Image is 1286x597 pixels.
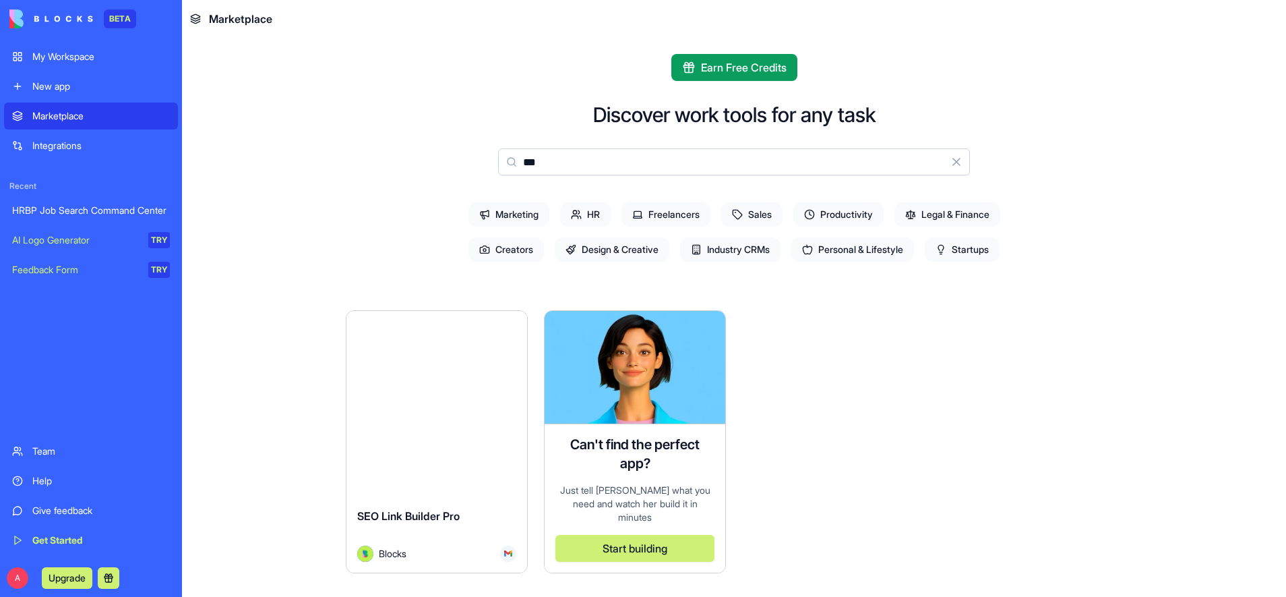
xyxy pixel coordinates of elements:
[555,484,714,524] div: Just tell [PERSON_NAME] what you need and watch her build it in minutes
[721,202,783,227] span: Sales
[9,9,93,28] img: logo
[4,497,178,524] a: Give feedback
[7,567,28,589] span: A
[42,571,92,584] a: Upgrade
[32,80,170,93] div: New app
[4,467,178,494] a: Help
[504,550,512,558] img: Gmail_trouth.svg
[560,202,611,227] span: HR
[544,310,726,573] a: Ella AI assistantCan't find the perfect app?Just tell [PERSON_NAME] what you need and watch her b...
[4,43,178,70] a: My Workspace
[925,237,1000,262] span: Startups
[555,435,714,473] h4: Can't find the perfect app?
[4,73,178,100] a: New app
[32,534,170,547] div: Get Started
[555,535,714,562] button: Start building
[791,237,914,262] span: Personal & Lifestyle
[357,546,373,562] img: Avatar
[4,527,178,554] a: Get Started
[346,310,528,573] a: SEO Link Builder ProAvatarBlocks
[4,227,178,254] a: AI Logo GeneratorTRY
[148,262,170,278] div: TRY
[209,11,272,27] span: Marketplace
[671,54,797,81] button: Earn Free Credits
[9,9,136,28] a: BETA
[555,237,669,262] span: Design & Creative
[4,438,178,465] a: Team
[12,204,170,217] div: HRBP Job Search Command Center
[32,504,170,517] div: Give feedback
[4,103,178,130] a: Marketplace
[357,509,460,523] span: SEO Link Builder Pro
[32,139,170,152] div: Integrations
[32,474,170,488] div: Help
[4,256,178,283] a: Feedback FormTRY
[12,263,139,277] div: Feedback Form
[148,232,170,248] div: TRY
[32,445,170,458] div: Team
[42,567,92,589] button: Upgrade
[793,202,884,227] span: Productivity
[593,103,876,127] h2: Discover work tools for any task
[379,546,406,561] span: Blocks
[4,197,178,224] a: HRBP Job Search Command Center
[32,109,170,123] div: Marketplace
[468,237,544,262] span: Creators
[680,237,780,262] span: Industry CRMs
[12,233,139,247] div: AI Logo Generator
[545,311,725,424] img: Ella AI assistant
[621,202,710,227] span: Freelancers
[701,59,787,76] span: Earn Free Credits
[104,9,136,28] div: BETA
[4,132,178,159] a: Integrations
[894,202,1000,227] span: Legal & Finance
[32,50,170,63] div: My Workspace
[468,202,549,227] span: Marketing
[4,181,178,192] span: Recent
